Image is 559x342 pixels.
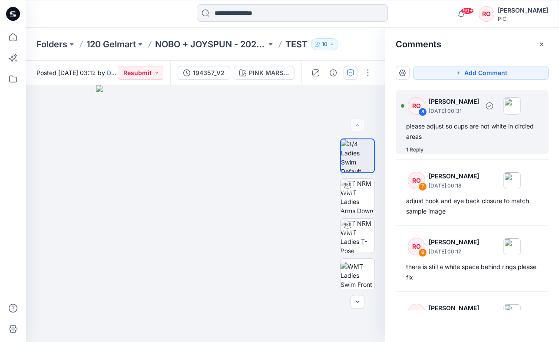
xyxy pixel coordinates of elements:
div: PIC [498,16,548,22]
div: 7 [418,182,427,191]
button: 10 [311,38,338,50]
p: [PERSON_NAME] [429,303,479,313]
button: PINK MARSHMALLOW [234,66,294,80]
button: Add Comment [413,66,549,80]
span: Posted [DATE] 03:12 by [36,68,118,77]
p: [DATE] 00:18 [429,181,479,190]
p: 10 [322,39,327,49]
div: please adjust so cups are not white in circled areas [406,121,538,142]
div: 8 [418,108,427,116]
div: there is still a white space behind rings please fix [406,262,538,283]
p: [PERSON_NAME] [429,96,479,107]
div: [PERSON_NAME] [498,5,548,16]
img: eyJhbGciOiJIUzI1NiIsImtpZCI6IjAiLCJzbHQiOiJzZXMiLCJ0eXAiOiJKV1QifQ.eyJkYXRhIjp7InR5cGUiOiJzdG9yYW... [96,85,315,342]
img: WMT Ladies Swim Front [341,262,374,289]
button: Details [326,66,340,80]
a: Design Team [107,69,144,76]
button: 194357_V2 [178,66,230,80]
img: TT NRM WMT Ladies T-Pose [341,219,374,253]
div: 6 [418,248,427,257]
div: PINK MARSHMALLOW [249,68,289,78]
div: adjust hook and eye back closure to match sample image [406,196,538,217]
p: TEST [285,38,308,50]
div: RO [408,238,425,255]
div: RO [408,304,425,321]
p: [DATE] 00:31 [429,107,479,115]
span: 99+ [461,7,474,14]
div: 1 Reply [406,145,423,154]
a: NOBO + JOYSPUN - 20250912_120_GC [155,38,266,50]
h2: Comments [396,39,441,49]
a: 120 Gelmart [86,38,136,50]
div: RO [408,172,425,189]
p: [DATE] 00:17 [429,247,479,256]
div: RO [408,97,425,115]
p: [PERSON_NAME] [429,171,479,181]
img: 3/4 Ladies Swim Default [341,139,374,172]
img: TT NRM WMT Ladies Arms Down [341,179,374,213]
a: Folders [36,38,67,50]
p: [PERSON_NAME] [429,237,479,247]
div: RO [479,6,494,22]
div: 194357_V2 [193,68,225,78]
